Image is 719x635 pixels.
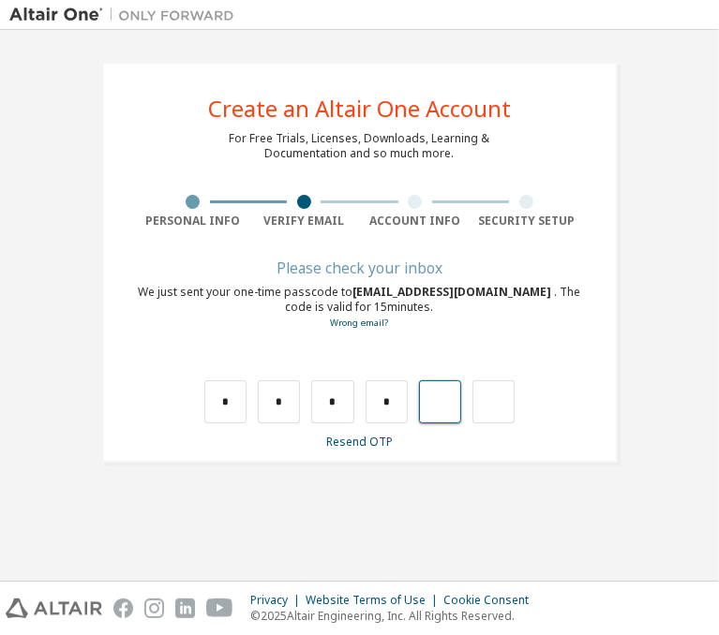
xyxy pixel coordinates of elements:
[144,598,164,618] img: instagram.svg
[250,593,306,608] div: Privacy
[206,598,233,618] img: youtube.svg
[9,6,244,24] img: Altair One
[113,598,133,618] img: facebook.svg
[175,598,195,618] img: linkedin.svg
[138,262,582,273] div: Please check your inbox
[471,214,582,229] div: Security Setup
[248,214,360,229] div: Verify Email
[331,317,389,329] a: Go back to the registration form
[353,284,555,300] span: [EMAIL_ADDRESS][DOMAIN_NAME]
[443,593,540,608] div: Cookie Consent
[230,131,490,161] div: For Free Trials, Licenses, Downloads, Learning & Documentation and so much more.
[326,434,393,450] a: Resend OTP
[306,593,443,608] div: Website Terms of Use
[250,608,540,624] p: © 2025 Altair Engineering, Inc. All Rights Reserved.
[208,97,511,120] div: Create an Altair One Account
[138,214,249,229] div: Personal Info
[6,598,102,618] img: altair_logo.svg
[360,214,472,229] div: Account Info
[138,285,582,331] div: We just sent your one-time passcode to . The code is valid for 15 minutes.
